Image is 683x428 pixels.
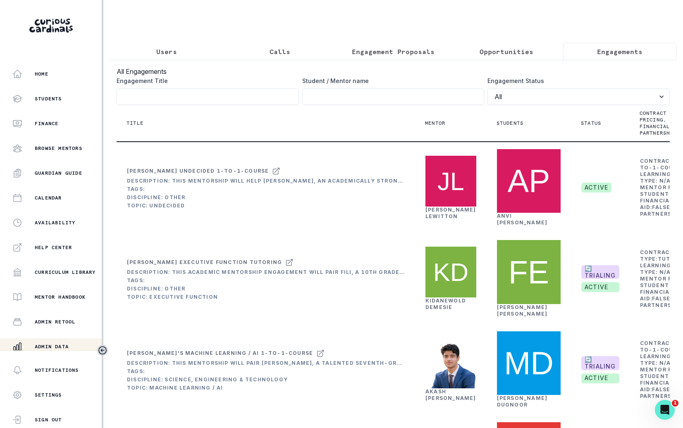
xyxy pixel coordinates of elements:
span: 🔄 TRIALING [581,265,619,279]
iframe: Intercom live chat [655,400,675,420]
p: Calls [270,47,290,57]
span: 1 [672,400,678,407]
p: Users [156,47,177,57]
a: [PERSON_NAME] Dugnoor [497,395,548,408]
div: [PERSON_NAME] Undecided 1-to-1-course [127,168,269,174]
div: Description: This mentorship will pair [PERSON_NAME], a talented seventh-grader, with a [DEMOGRAP... [127,360,405,366]
b: false [652,295,670,302]
a: [PERSON_NAME] Lewitton [425,207,476,219]
div: Tags: [127,277,405,284]
h3: All Engagements [117,67,670,76]
b: N/A [659,178,671,184]
b: N/A [659,269,671,275]
b: false [652,386,670,392]
span: active [581,282,619,292]
p: Curriculum Library [35,269,96,276]
span: active [581,373,619,383]
label: Student / Mentor name [302,76,480,85]
p: Status [581,120,601,126]
a: Kidanewold Demesie [425,297,466,310]
p: Home [35,71,48,77]
button: Toggle sidebar [97,345,108,356]
p: Notifications [35,367,79,373]
div: Discipline: Other [127,194,405,201]
p: Mentor Handbook [35,294,86,300]
div: Description: This mentorship will help [PERSON_NAME], an academically strong 8th grader, explore ... [127,178,405,184]
p: Students [497,120,524,126]
a: [PERSON_NAME] [PERSON_NAME] [497,304,548,317]
p: Admin Retool [35,319,75,325]
div: Topic: Machine Learning / AI [127,385,405,391]
b: false [652,204,670,210]
p: Help Center [35,244,72,251]
p: Engagement Proposals [352,47,435,57]
p: Mentor [425,120,445,126]
p: Admin Data [35,343,69,350]
a: Akash [PERSON_NAME] [425,388,476,401]
a: Anvi [PERSON_NAME] [497,213,548,226]
div: Tags: [127,186,405,193]
p: Students [35,95,62,102]
p: Title [127,120,143,126]
label: Engagement Title [117,76,294,85]
p: Calendar [35,195,62,201]
p: Finance [35,120,58,127]
p: Opportunities [480,47,533,57]
div: [PERSON_NAME] Executive Function tutoring [127,259,282,266]
div: Discipline: Science, Engineering & Technology [127,376,405,383]
div: Topic: Undecided [127,202,405,209]
p: Availability [35,219,75,226]
b: N/A [659,360,671,366]
label: Engagement Status [487,76,665,85]
div: Topic: Executive Function [127,294,405,300]
p: Guardian Guide [35,170,82,176]
span: active [581,183,611,193]
div: Description: This Academic Mentorship engagement will pair Fili, a 10th grade student at [GEOGRAP... [127,269,405,276]
div: [PERSON_NAME]'s Machine Learning / AI 1-to-1-course [127,350,313,357]
span: 🔄 TRIALING [581,356,619,370]
img: Curious Cardinals Logo [29,19,73,33]
p: Browse Mentors [35,145,82,152]
div: Discipline: Other [127,285,405,292]
p: Settings [35,392,62,398]
p: Sign Out [35,416,62,423]
p: Engagements [597,47,642,57]
div: Tags: [127,368,405,375]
